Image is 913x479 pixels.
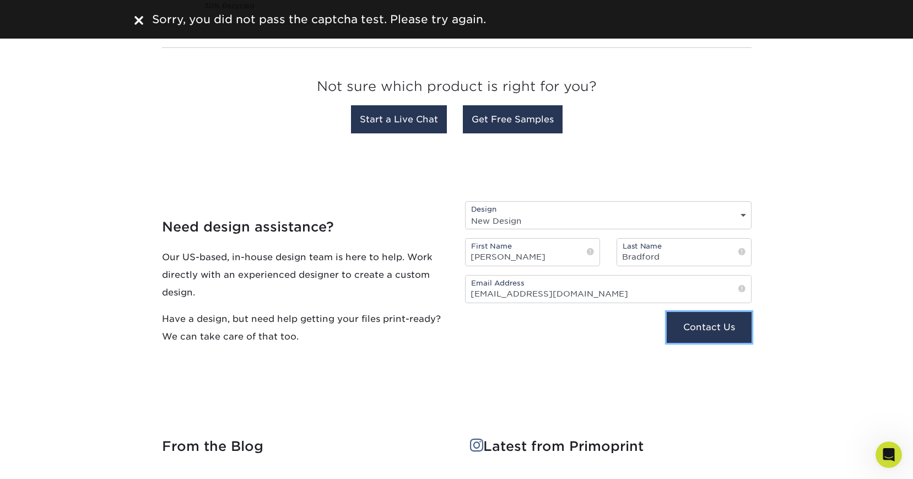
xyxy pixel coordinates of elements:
[134,16,143,25] img: close
[168,361,177,370] button: Emoji picker
[18,300,202,329] input: Your email
[193,4,213,24] div: Close
[186,357,204,374] button: Send a message…
[162,439,444,455] h4: From the Blog
[162,219,449,235] h4: Need design assistance?
[470,439,752,455] h4: Latest from Primoprint
[351,105,447,133] a: Start a Live Chat
[162,70,752,108] h3: Not sure which product is right for you?
[162,248,449,301] p: Our US-based, in-house design team is here to help. Work directly with an experienced designer to...
[152,13,486,26] span: Sorry, you did not pass the captcha test. Please try again.
[47,6,64,24] img: Profile image for Erica
[62,6,80,24] img: Profile image for Jenny
[172,4,193,25] button: Home
[93,14,137,25] p: Back [DATE]
[876,442,902,468] iframe: Intercom live chat
[465,312,613,350] iframe: To enrich screen reader interactions, please activate Accessibility in Grammarly extension settings
[463,105,563,133] a: Get Free Samples
[12,329,209,348] textarea: Message…
[31,6,49,24] img: Profile image for Avery
[162,310,449,345] p: Have a design, but need help getting your files print-ready? We can take care of that too.
[7,4,28,25] button: go back
[667,312,751,343] button: Contact Us
[84,6,131,14] h1: Primoprint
